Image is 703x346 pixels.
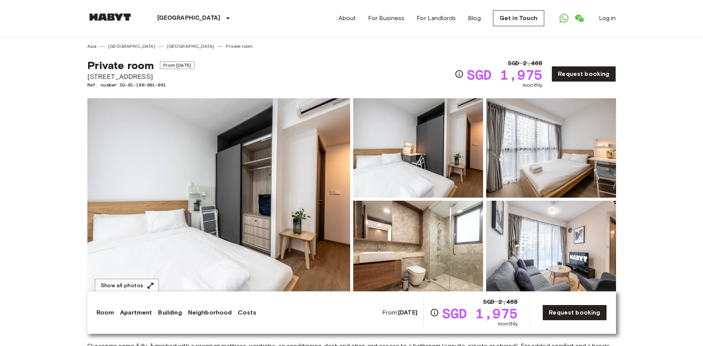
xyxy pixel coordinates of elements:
[493,10,544,26] a: Get in Touch
[486,98,616,198] img: Picture of unit SG-01-100-001-001
[523,82,542,89] span: monthly
[87,82,194,88] span: Ref. number SG-01-100-001-001
[87,13,133,21] img: Habyt
[483,297,518,307] span: SGD 2,468
[551,66,616,82] a: Request booking
[572,11,587,26] a: Open WeChat
[87,72,194,82] span: [STREET_ADDRESS]
[108,43,155,50] a: [GEOGRAPHIC_DATA]
[95,279,159,293] button: Show all photos
[167,43,214,50] a: [GEOGRAPHIC_DATA]
[87,43,97,50] a: Asia
[398,309,417,316] b: [DATE]
[226,43,253,50] a: Private room
[417,14,456,23] a: For Landlords
[486,201,616,300] img: Picture of unit SG-01-100-001-001
[382,308,417,317] span: From:
[338,14,356,23] a: About
[188,308,232,317] a: Neighborhood
[508,59,542,68] span: SGD 2,468
[353,201,483,300] img: Picture of unit SG-01-100-001-001
[238,308,256,317] a: Costs
[455,69,464,79] svg: Check cost overview for full price breakdown. Please note that discounts apply to new joiners onl...
[468,14,481,23] a: Blog
[353,98,483,198] img: Picture of unit SG-01-100-001-001
[160,61,194,69] span: From [DATE]
[120,308,152,317] a: Apartment
[368,14,404,23] a: For Business
[542,305,607,321] a: Request booking
[430,308,439,317] svg: Check cost overview for full price breakdown. Please note that discounts apply to new joiners onl...
[498,320,518,328] span: monthly
[158,308,182,317] a: Building
[442,307,518,320] span: SGD 1,975
[87,98,350,300] img: Marketing picture of unit SG-01-100-001-001
[87,59,154,72] span: Private room
[157,14,221,23] p: [GEOGRAPHIC_DATA]
[556,11,572,26] a: Open WhatsApp
[467,68,542,82] span: SGD 1,975
[599,14,616,23] a: Log in
[96,308,114,317] a: Room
